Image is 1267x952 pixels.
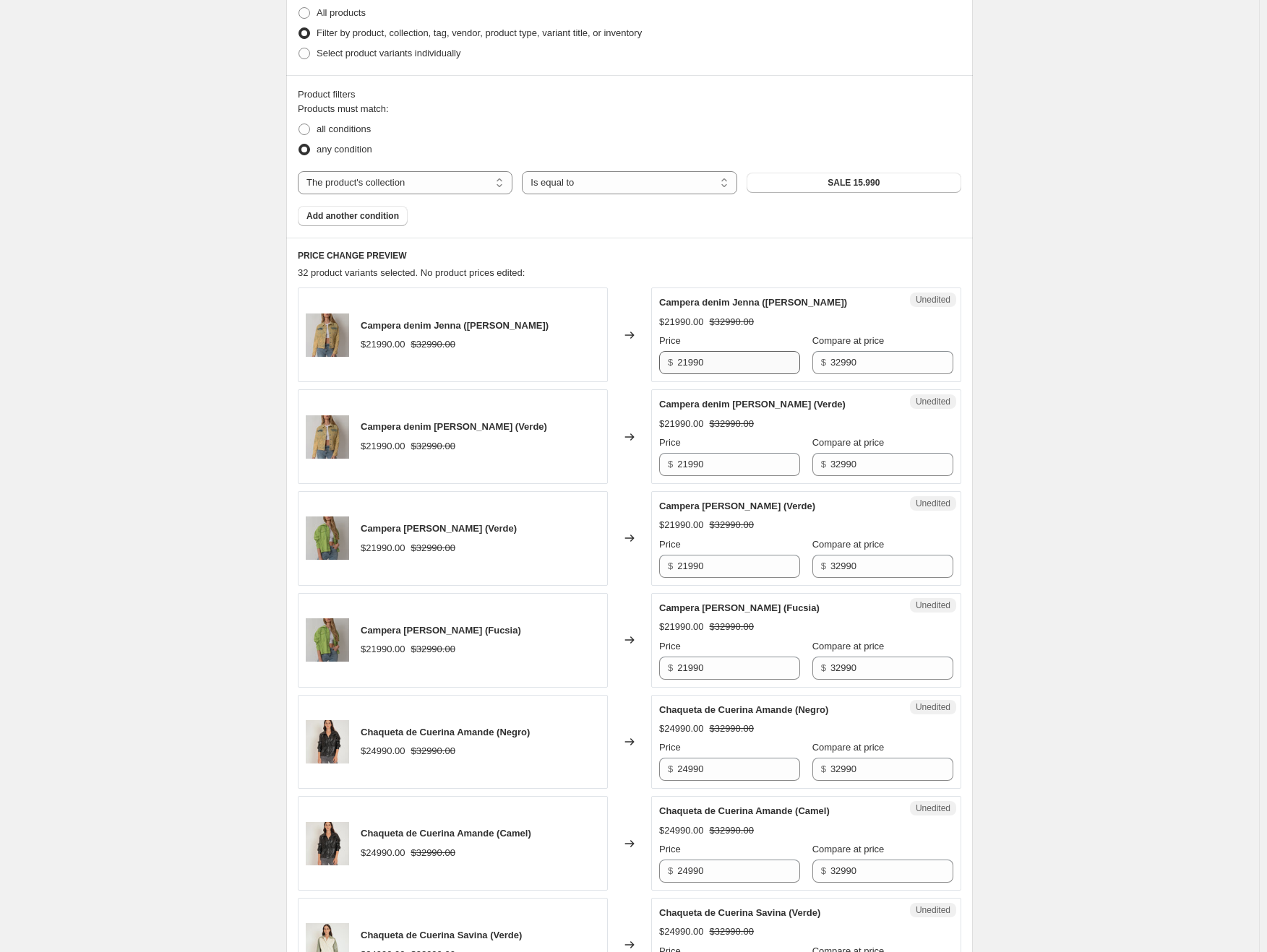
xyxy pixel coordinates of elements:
[659,621,703,632] span: $21990.00
[298,267,525,278] span: 32 product variants selected. No product prices edited:
[812,742,885,753] span: Compare at price
[317,7,366,18] span: All products
[411,339,455,350] span: $32990.00
[821,662,826,673] span: $
[411,847,455,858] span: $32990.00
[821,865,826,876] span: $
[306,822,349,865] img: Amande_1_80x.jpg
[709,723,753,734] span: $32990.00
[916,294,950,306] span: Unedited
[659,501,815,511] span: Campera [PERSON_NAME] (Verde)
[668,561,673,571] span: $
[812,641,885,652] span: Compare at price
[668,459,673,469] span: $
[659,742,681,753] span: Price
[916,600,950,611] span: Unedited
[659,825,703,836] span: $24990.00
[659,399,846,410] span: Campera denim [PERSON_NAME] (Verde)
[668,662,673,673] span: $
[306,516,349,560] img: Roy_16_80x.jpg
[411,441,455,451] span: $32990.00
[916,802,950,814] span: Unedited
[821,357,826,368] span: $
[709,825,753,836] span: $32990.00
[659,418,703,429] span: $21990.00
[821,561,826,571] span: $
[361,339,405,350] span: $21990.00
[306,618,349,662] img: Roy_16_80x.jpg
[361,441,405,451] span: $21990.00
[361,745,405,756] span: $24990.00
[668,763,673,774] span: $
[659,519,703,530] span: $21990.00
[821,763,826,774] span: $
[812,335,885,346] span: Compare at price
[411,542,455,553] span: $32990.00
[361,847,405,858] span: $24990.00
[298,250,961,261] h6: PRICE CHANGE PREVIEW
[812,539,885,550] span: Compare at price
[709,519,753,530] span: $32990.00
[361,421,547,432] span: Campera denim [PERSON_NAME] (Verde)
[361,523,517,534] span: Campera [PERSON_NAME] (Verde)
[317,144,372,155] span: any condition
[361,828,531,839] span: Chaqueta de Cuerina Amande (Camel)
[821,459,826,469] span: $
[411,745,455,756] span: $32990.00
[709,621,753,632] span: $32990.00
[659,907,820,918] span: Chaqueta de Cuerina Savina (Verde)
[709,926,753,937] span: $32990.00
[916,498,950,509] span: Unedited
[317,27,642,38] span: Filter by product, collection, tag, vendor, product type, variant title, or inventory
[317,48,460,59] span: Select product variants individually
[411,644,455,654] span: $32990.00
[659,335,681,346] span: Price
[668,865,673,876] span: $
[361,930,522,940] span: Chaqueta de Cuerina Savina (Verde)
[659,437,681,448] span: Price
[916,904,950,916] span: Unedited
[659,926,703,937] span: $24990.00
[709,316,753,327] span: $32990.00
[812,437,885,448] span: Compare at price
[361,625,521,636] span: Campera [PERSON_NAME] (Fucsia)
[659,723,703,734] span: $24990.00
[361,727,530,737] span: Chaqueta de Cuerina Amande (Negro)
[306,415,349,459] img: Jenna_2_80x.jpg
[659,641,681,652] span: Price
[659,704,828,715] span: Chaqueta de Cuerina Amande (Negro)
[361,320,549,331] span: Campera denim Jenna ([PERSON_NAME])
[812,844,885,854] span: Compare at price
[668,357,673,368] span: $
[361,542,405,553] span: $21990.00
[747,173,961,193] button: SALE 15.990
[306,210,399,222] span: Add another condition
[659,316,703,327] span: $21990.00
[709,418,753,429] span: $32990.00
[306,313,349,357] img: Jenna_2_80x.jpg
[298,87,961,102] div: Product filters
[317,124,371,134] span: all conditions
[298,206,408,226] button: Add another condition
[659,805,830,816] span: Chaqueta de Cuerina Amande (Camel)
[659,602,820,613] span: Campera [PERSON_NAME] (Fucsia)
[828,177,880,189] span: SALE 15.990
[659,297,847,308] span: Campera denim Jenna ([PERSON_NAME])
[916,701,950,713] span: Unedited
[306,720,349,763] img: Amande_1_80x.jpg
[659,539,681,550] span: Price
[659,844,681,854] span: Price
[916,396,950,407] span: Unedited
[361,644,405,654] span: $21990.00
[298,103,389,114] span: Products must match:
